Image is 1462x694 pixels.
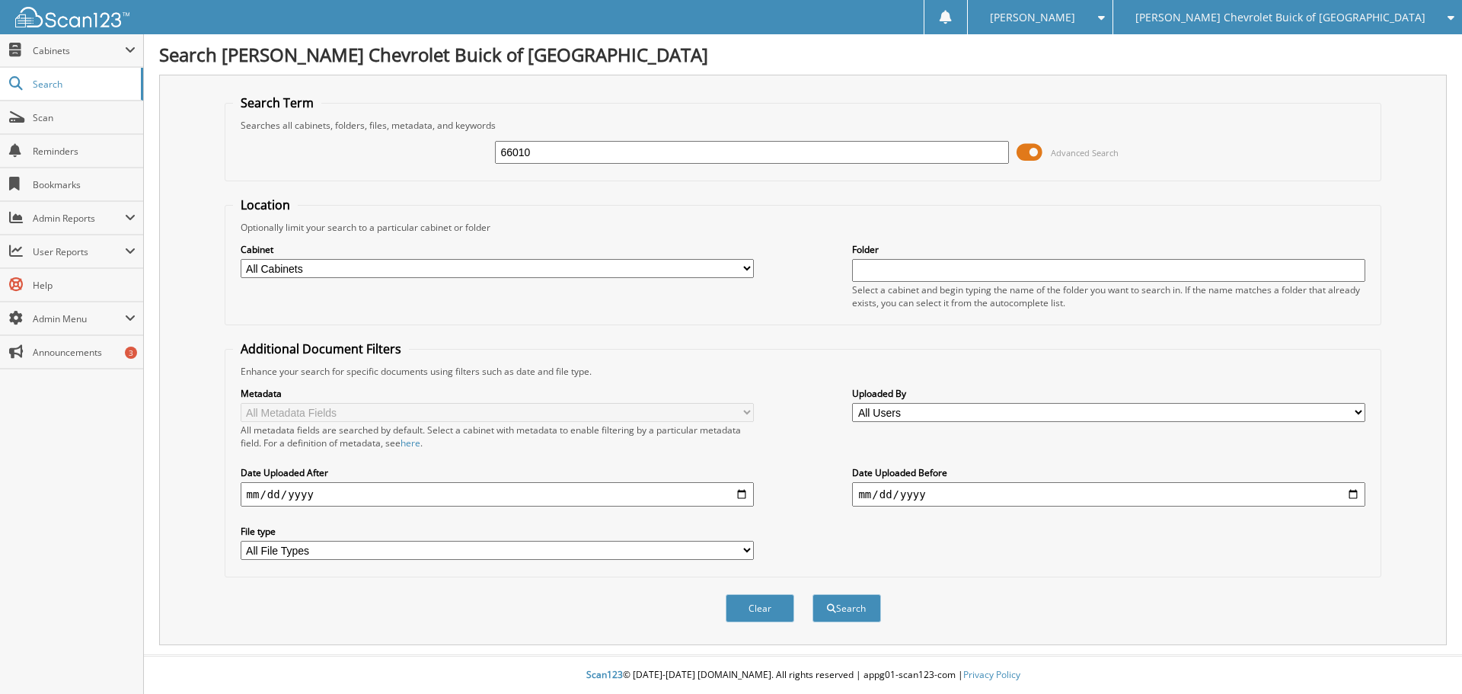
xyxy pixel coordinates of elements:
button: Clear [726,594,794,622]
span: Reminders [33,145,136,158]
iframe: Chat Widget [1386,621,1462,694]
span: Advanced Search [1051,147,1119,158]
span: Bookmarks [33,178,136,191]
div: © [DATE]-[DATE] [DOMAIN_NAME]. All rights reserved | appg01-scan123-com | [144,657,1462,694]
span: Help [33,279,136,292]
span: Search [33,78,133,91]
legend: Search Term [233,94,321,111]
input: end [852,482,1365,507]
label: Date Uploaded After [241,466,754,479]
span: Admin Reports [33,212,125,225]
label: Cabinet [241,243,754,256]
label: Date Uploaded Before [852,466,1365,479]
label: Folder [852,243,1365,256]
label: File type [241,525,754,538]
div: Select a cabinet and begin typing the name of the folder you want to search in. If the name match... [852,283,1365,309]
span: User Reports [33,245,125,258]
a: here [401,437,420,449]
span: Announcements [33,346,136,359]
h1: Search [PERSON_NAME] Chevrolet Buick of [GEOGRAPHIC_DATA] [159,42,1447,67]
span: Cabinets [33,44,125,57]
label: Metadata [241,387,754,400]
div: Optionally limit your search to a particular cabinet or folder [233,221,1374,234]
img: scan123-logo-white.svg [15,7,129,27]
legend: Additional Document Filters [233,341,409,357]
div: 3 [125,347,137,359]
span: Admin Menu [33,312,125,325]
div: Enhance your search for specific documents using filters such as date and file type. [233,365,1374,378]
div: All metadata fields are searched by default. Select a cabinet with metadata to enable filtering b... [241,424,754,449]
span: [PERSON_NAME] [990,13,1075,22]
span: Scan123 [586,668,623,681]
span: [PERSON_NAME] Chevrolet Buick of [GEOGRAPHIC_DATA] [1135,13,1425,22]
input: start [241,482,754,507]
div: Searches all cabinets, folders, files, metadata, and keywords [233,119,1374,132]
span: Scan [33,111,136,124]
legend: Location [233,197,298,213]
label: Uploaded By [852,387,1365,400]
button: Search [812,594,881,622]
a: Privacy Policy [963,668,1020,681]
